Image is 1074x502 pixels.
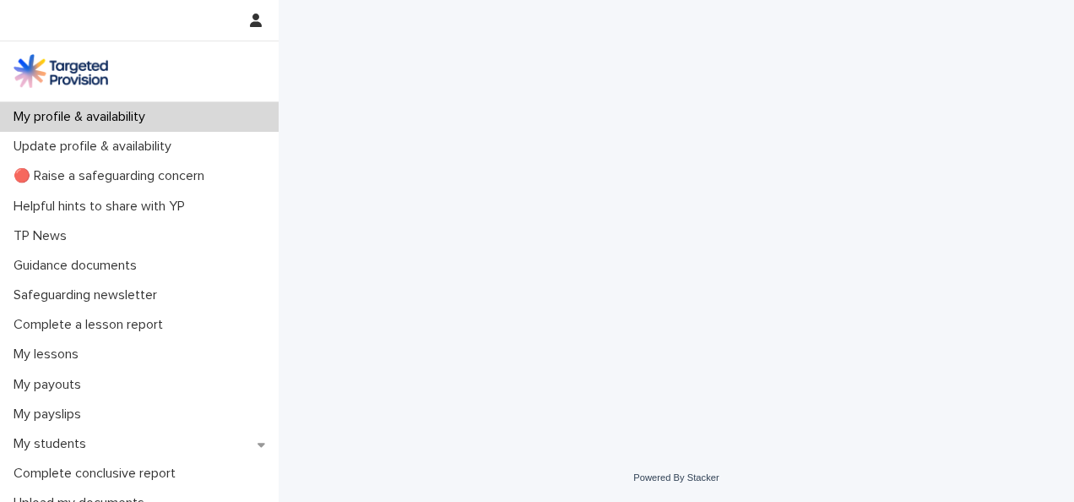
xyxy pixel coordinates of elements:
[7,436,100,452] p: My students
[7,199,198,215] p: Helpful hints to share with YP
[7,407,95,423] p: My payslips
[633,472,719,483] a: Powered By Stacker
[7,139,185,155] p: Update profile & availability
[7,377,95,393] p: My payouts
[7,346,92,363] p: My lessons
[7,258,150,274] p: Guidance documents
[7,466,189,482] p: Complete conclusive report
[7,317,176,333] p: Complete a lesson report
[7,109,159,125] p: My profile & availability
[7,287,171,303] p: Safeguarding newsletter
[14,54,108,88] img: M5nRWzHhSzIhMunXDL62
[7,168,218,184] p: 🔴 Raise a safeguarding concern
[7,228,80,244] p: TP News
